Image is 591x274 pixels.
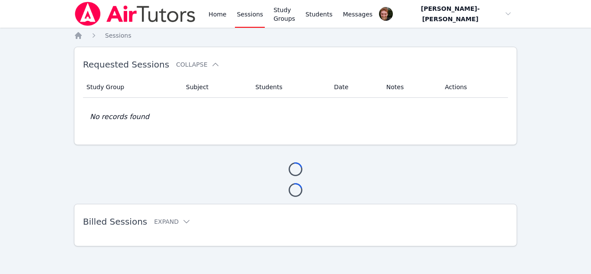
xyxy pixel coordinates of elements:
[440,77,508,98] th: Actions
[74,2,196,26] img: Air Tutors
[381,77,440,98] th: Notes
[181,77,251,98] th: Subject
[250,77,329,98] th: Students
[83,77,181,98] th: Study Group
[83,98,508,136] td: No records found
[176,60,219,69] button: Collapse
[83,216,147,227] span: Billed Sessions
[329,77,381,98] th: Date
[105,32,132,39] span: Sessions
[83,59,169,70] span: Requested Sessions
[105,31,132,40] a: Sessions
[343,10,373,19] span: Messages
[74,31,517,40] nav: Breadcrumb
[154,217,191,226] button: Expand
